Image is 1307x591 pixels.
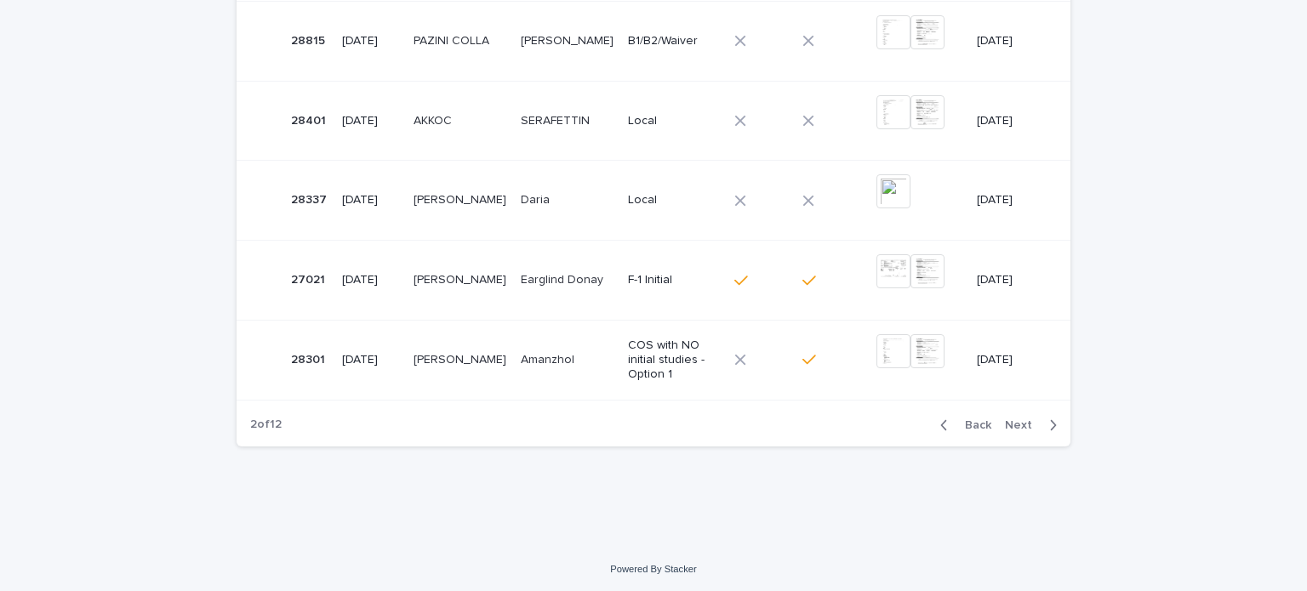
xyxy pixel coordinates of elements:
[977,114,1043,128] p: [DATE]
[291,349,328,367] p: 28301
[414,270,510,287] p: [PERSON_NAME]
[237,320,1070,400] tr: 2830128301 [DATE][PERSON_NAME][PERSON_NAME] AmanzholAmanzhol COS with NO initial studies - Option...
[628,338,721,381] p: COS with NO initial studies - Option 1
[342,273,400,287] p: [DATE]
[1005,419,1042,431] span: Next
[237,1,1070,81] tr: 2881528815 [DATE]PAZINI COLLAPAZINI COLLA [PERSON_NAME][PERSON_NAME] B1/B2/Waiver[DATE]
[628,114,721,128] p: Local
[342,193,400,207] p: [DATE]
[291,31,328,48] p: 28815
[977,34,1043,48] p: [DATE]
[521,31,617,48] p: [PERSON_NAME]
[291,190,330,207] p: 28337
[998,418,1070,433] button: Next
[955,419,991,431] span: Back
[521,270,607,287] p: Earglind Donay
[237,81,1070,161] tr: 2840128401 [DATE]AKKOCAKKOC SERAFETTINSERAFETTIN Local[DATE]
[977,273,1043,287] p: [DATE]
[237,161,1070,241] tr: 2833728337 [DATE][PERSON_NAME][PERSON_NAME] DariaDaria Local[DATE]
[628,34,721,48] p: B1/B2/Waiver
[237,241,1070,321] tr: 2702127021 [DATE][PERSON_NAME][PERSON_NAME] Earglind DonayEarglind Donay F-1 Initial[DATE]
[342,353,400,367] p: [DATE]
[628,193,721,207] p: Local
[291,270,328,287] p: 27021
[414,111,455,128] p: AKKOC
[291,111,329,128] p: 28401
[927,418,998,433] button: Back
[342,34,400,48] p: [DATE]
[414,31,493,48] p: PAZINI COLLA
[521,349,578,367] p: Amanzhol
[237,404,295,446] p: 2 of 12
[414,190,510,207] p: [PERSON_NAME]
[628,273,721,287] p: F-1 Initial
[977,353,1043,367] p: [DATE]
[521,111,593,128] p: SERAFETTIN
[342,114,400,128] p: [DATE]
[414,349,510,367] p: [PERSON_NAME]
[977,193,1043,207] p: [DATE]
[610,564,696,574] a: Powered By Stacker
[521,190,553,207] p: Daria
